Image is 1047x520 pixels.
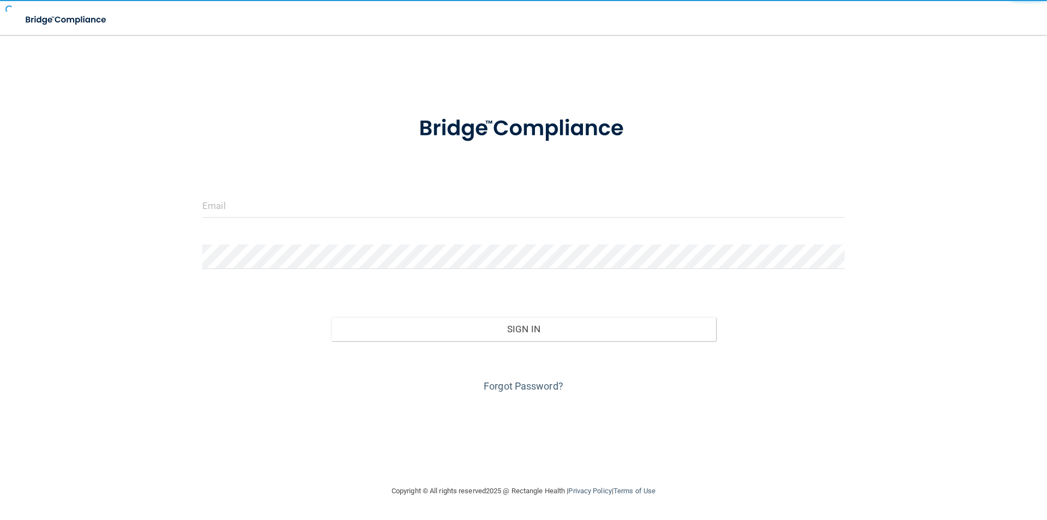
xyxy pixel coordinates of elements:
a: Privacy Policy [568,487,611,495]
a: Forgot Password? [484,380,563,392]
div: Copyright © All rights reserved 2025 @ Rectangle Health | | [324,474,723,509]
input: Email [202,193,845,218]
a: Terms of Use [613,487,655,495]
button: Sign In [331,317,717,341]
img: bridge_compliance_login_screen.278c3ca4.svg [396,100,651,157]
img: bridge_compliance_login_screen.278c3ca4.svg [16,9,117,31]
